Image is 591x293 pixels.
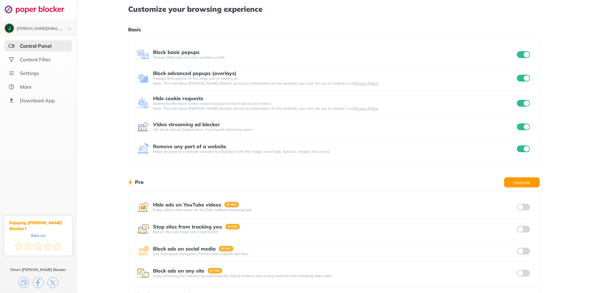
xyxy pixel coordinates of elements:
div: Hide cookie requests [153,95,203,101]
div: Control Panel [20,43,51,49]
img: copy.svg [18,277,29,288]
img: pro-badge.svg [208,268,222,273]
img: logo-webpage.svg [4,5,71,14]
img: chevron-bottom-black.svg [66,25,73,32]
div: Make any part of a website invisible by clicking it with the magic wand (ads, buttons, images and... [153,149,516,154]
img: feature icon [137,143,149,155]
button: Upgrade [504,177,540,187]
img: feature icon [137,223,149,235]
img: pro-badge.svg [224,202,239,207]
img: about.svg [8,84,15,90]
div: Block advanced popups (overlays) [153,70,236,76]
div: Bonus: this will make sites load faster! [153,229,516,234]
div: Block ads on social media [153,246,216,251]
img: features-selected.svg [8,43,15,49]
div: Content Filter [20,56,51,63]
div: Share [PERSON_NAME] Blocker [10,267,66,272]
div: Video streaming ad blocker [153,122,220,127]
a: Privacy Policy. [354,81,378,86]
img: download-app.svg [8,97,15,104]
div: Rate us! [31,234,45,237]
img: feature icon [137,121,149,133]
div: We block ads on Dailymotion, Crunchyroll and many more [153,127,516,132]
div: Download App [20,97,55,104]
img: feature icon [137,48,149,61]
div: Settings [20,70,39,76]
div: Enjoying [PERSON_NAME] Blocker? [9,220,67,232]
div: Enjoy videos and music on YouTube without annoying ads. [153,207,516,212]
img: settings.svg [8,70,15,76]
div: Hide ads on YouTube videos [153,202,221,207]
div: Stop sites from tracking you [153,224,222,229]
img: feature icon [137,97,149,109]
img: feature icon [137,267,149,279]
div: Use Facebook, Instagram, Twitter and LinkedIn ads free. [153,251,516,256]
h1: Basic [128,25,540,33]
img: ACg8ocKAabZSvWQXaGJDDURGPnWeFmca64-enWRdNW0S8haIkXq_Ew=s96-c [5,24,14,33]
img: feature icon [137,201,149,213]
img: x.svg [47,277,58,288]
img: social.svg [8,56,15,63]
img: pro-badge.svg [219,246,234,251]
h1: Customize your browsing experience [128,5,540,13]
div: Block ads on any site [153,268,204,273]
img: feature icon [137,72,149,84]
div: jose.penam02@gmail.com [17,27,63,31]
a: Privacy Policy. [354,106,378,111]
div: Popups that appear on the page you’re looking at. Note: This will allow [PERSON_NAME] Blocker acc... [153,76,516,86]
img: facebook.svg [33,277,44,288]
img: pro-badge.svg [225,224,240,229]
img: lighting bolt [128,179,132,186]
div: Remove any part of a website [153,144,226,149]
div: Popups that open in a new window or tab. [153,55,516,60]
div: Enjoy browsing the internet by automatically hiding endless ads on any website (not including vid... [153,273,516,278]
img: feature icon [137,245,149,257]
div: Block basic popups [153,49,199,55]
h1: Pro [135,178,144,186]
div: More [20,84,32,90]
div: Automatically block cookie request popups & reject access to cookies. Note: This will allow [PERS... [153,101,516,111]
